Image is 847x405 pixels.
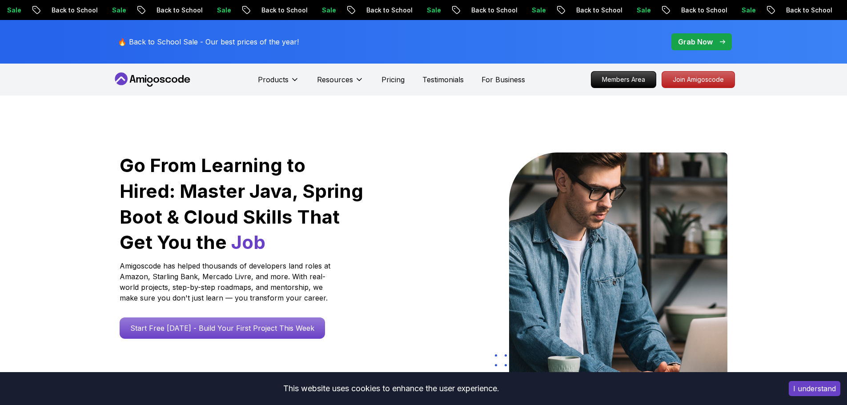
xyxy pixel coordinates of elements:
[104,6,132,15] p: Sale
[662,71,735,88] a: Join Amigoscode
[358,6,418,15] p: Back to School
[568,6,628,15] p: Back to School
[509,152,727,381] img: hero
[381,74,405,85] a: Pricing
[118,36,299,47] p: 🔥 Back to School Sale - Our best prices of the year!
[313,6,342,15] p: Sale
[258,74,299,92] button: Products
[120,261,333,303] p: Amigoscode has helped thousands of developers land roles at Amazon, Starling Bank, Mercado Livre,...
[231,231,265,253] span: Job
[678,36,713,47] p: Grab Now
[591,71,656,88] a: Members Area
[673,6,733,15] p: Back to School
[662,72,735,88] p: Join Amigoscode
[778,6,838,15] p: Back to School
[628,6,657,15] p: Sale
[591,72,656,88] p: Members Area
[148,6,209,15] p: Back to School
[7,379,775,398] div: This website uses cookies to enhance the user experience.
[120,152,365,255] h1: Go From Learning to Hired: Master Java, Spring Boot & Cloud Skills That Get You the
[209,6,237,15] p: Sale
[463,6,523,15] p: Back to School
[120,317,325,339] a: Start Free [DATE] - Build Your First Project This Week
[523,6,552,15] p: Sale
[253,6,313,15] p: Back to School
[733,6,762,15] p: Sale
[482,74,525,85] a: For Business
[422,74,464,85] a: Testimonials
[418,6,447,15] p: Sale
[43,6,104,15] p: Back to School
[317,74,364,92] button: Resources
[258,74,289,85] p: Products
[789,381,840,396] button: Accept cookies
[317,74,353,85] p: Resources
